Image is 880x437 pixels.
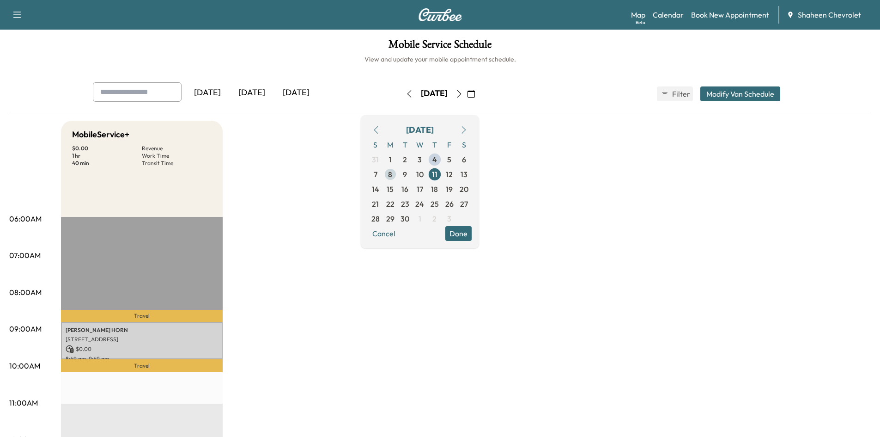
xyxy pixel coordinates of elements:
span: 2 [432,213,437,224]
span: 4 [432,154,437,165]
span: 3 [418,154,422,165]
p: Travel [61,359,223,372]
h5: MobileService+ [72,128,129,141]
span: 26 [445,198,454,209]
p: 1 hr [72,152,142,160]
span: 23 [401,198,409,209]
span: 13 [461,169,467,180]
span: S [368,137,383,152]
span: 7 [374,169,377,180]
div: [DATE] [421,88,448,99]
span: 8 [388,169,392,180]
p: 08:00AM [9,287,42,298]
span: Filter [672,88,689,99]
img: Curbee Logo [418,8,462,21]
p: 07:00AM [9,250,41,261]
span: 20 [460,184,468,195]
span: 31 [372,154,379,165]
h6: View and update your mobile appointment schedule. [9,55,871,64]
span: 3 [447,213,451,224]
span: W [413,137,427,152]
p: $ 0.00 [72,145,142,152]
span: 29 [386,213,394,224]
p: [STREET_ADDRESS] [66,336,218,343]
span: 15 [387,184,394,195]
div: Beta [636,19,645,26]
span: 17 [417,184,423,195]
span: 22 [386,198,394,209]
span: S [457,137,472,152]
span: 18 [431,184,438,195]
div: [DATE] [230,82,274,104]
span: T [398,137,413,152]
span: 14 [372,184,379,195]
p: 11:00AM [9,397,38,408]
span: 5 [447,154,451,165]
span: T [427,137,442,152]
span: 12 [446,169,453,180]
a: Book New Appointment [691,9,769,20]
span: 19 [446,184,453,195]
span: 27 [460,198,468,209]
p: Transit Time [142,160,212,167]
button: Done [445,226,472,241]
p: 40 min [72,160,142,167]
span: 21 [372,198,379,209]
p: 06:00AM [9,213,42,224]
p: [PERSON_NAME] HORN [66,326,218,334]
span: 30 [401,213,409,224]
span: 10 [416,169,424,180]
span: 6 [462,154,466,165]
div: [DATE] [274,82,318,104]
span: 28 [371,213,380,224]
button: Modify Van Schedule [700,86,780,101]
p: Revenue [142,145,212,152]
p: 09:00AM [9,323,42,334]
span: 25 [431,198,439,209]
span: Shaheen Chevrolet [798,9,861,20]
span: 1 [389,154,392,165]
button: Filter [657,86,693,101]
span: F [442,137,457,152]
p: $ 0.00 [66,345,218,353]
span: 24 [415,198,424,209]
a: MapBeta [631,9,645,20]
p: Travel [61,310,223,322]
span: 11 [432,169,437,180]
div: [DATE] [185,82,230,104]
p: Work Time [142,152,212,160]
span: 1 [419,213,421,224]
a: Calendar [653,9,684,20]
p: 10:00AM [9,360,40,371]
span: 9 [403,169,407,180]
p: 8:49 am - 9:49 am [66,355,218,363]
button: Cancel [368,226,400,241]
h1: Mobile Service Schedule [9,39,871,55]
span: M [383,137,398,152]
div: [DATE] [406,123,434,136]
span: 16 [401,184,408,195]
span: 2 [403,154,407,165]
